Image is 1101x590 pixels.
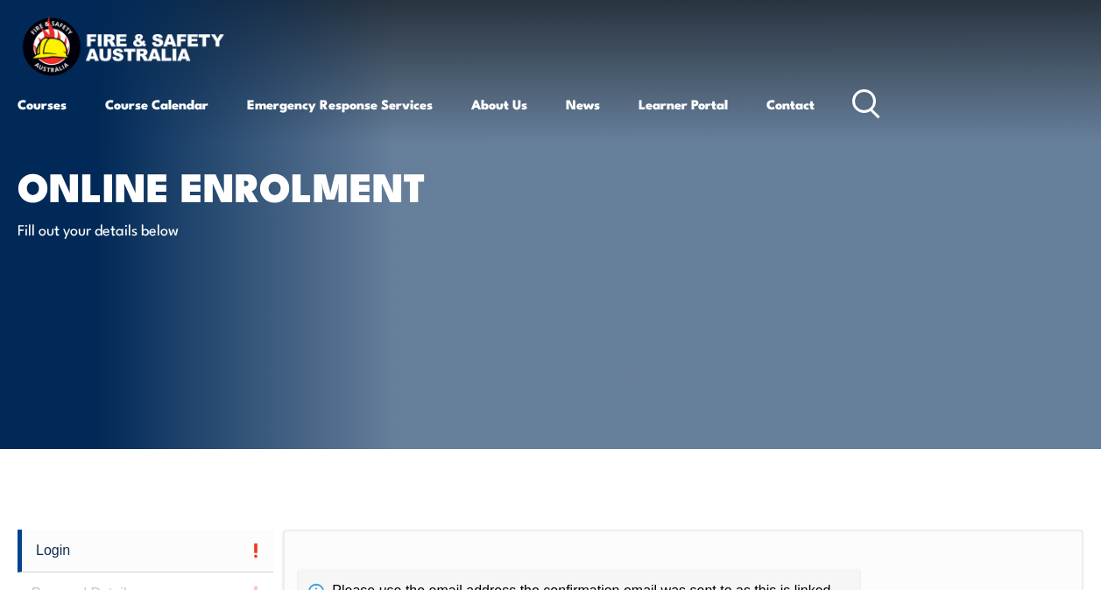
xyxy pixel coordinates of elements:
[18,168,450,202] h1: Online Enrolment
[18,219,337,239] p: Fill out your details below
[18,83,67,125] a: Courses
[566,83,600,125] a: News
[105,83,208,125] a: Course Calendar
[766,83,815,125] a: Contact
[639,83,728,125] a: Learner Portal
[471,83,527,125] a: About Us
[18,530,273,572] a: Login
[247,83,433,125] a: Emergency Response Services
